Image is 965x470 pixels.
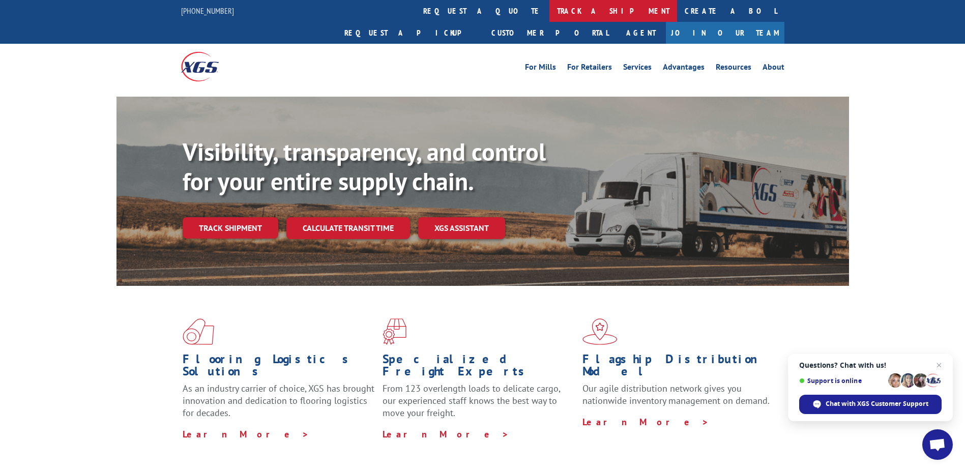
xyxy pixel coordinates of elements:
[666,22,784,44] a: Join Our Team
[826,399,928,408] span: Chat with XGS Customer Support
[181,6,234,16] a: [PHONE_NUMBER]
[799,377,885,385] span: Support is online
[582,353,775,383] h1: Flagship Distribution Model
[383,428,509,440] a: Learn More >
[383,383,575,428] p: From 123 overlength loads to delicate cargo, our experienced staff knows the best way to move you...
[582,416,709,428] a: Learn More >
[286,217,410,239] a: Calculate transit time
[418,217,505,239] a: XGS ASSISTANT
[183,383,374,419] span: As an industry carrier of choice, XGS has brought innovation and dedication to flooring logistics...
[183,217,278,239] a: Track shipment
[763,63,784,74] a: About
[183,353,375,383] h1: Flooring Logistics Solutions
[582,383,770,406] span: Our agile distribution network gives you nationwide inventory management on demand.
[183,428,309,440] a: Learn More >
[616,22,666,44] a: Agent
[484,22,616,44] a: Customer Portal
[567,63,612,74] a: For Retailers
[383,318,406,345] img: xgs-icon-focused-on-flooring-red
[337,22,484,44] a: Request a pickup
[799,361,942,369] span: Questions? Chat with us!
[525,63,556,74] a: For Mills
[383,353,575,383] h1: Specialized Freight Experts
[922,429,953,460] a: Open chat
[799,395,942,414] span: Chat with XGS Customer Support
[582,318,618,345] img: xgs-icon-flagship-distribution-model-red
[623,63,652,74] a: Services
[183,136,546,197] b: Visibility, transparency, and control for your entire supply chain.
[716,63,751,74] a: Resources
[183,318,214,345] img: xgs-icon-total-supply-chain-intelligence-red
[663,63,705,74] a: Advantages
